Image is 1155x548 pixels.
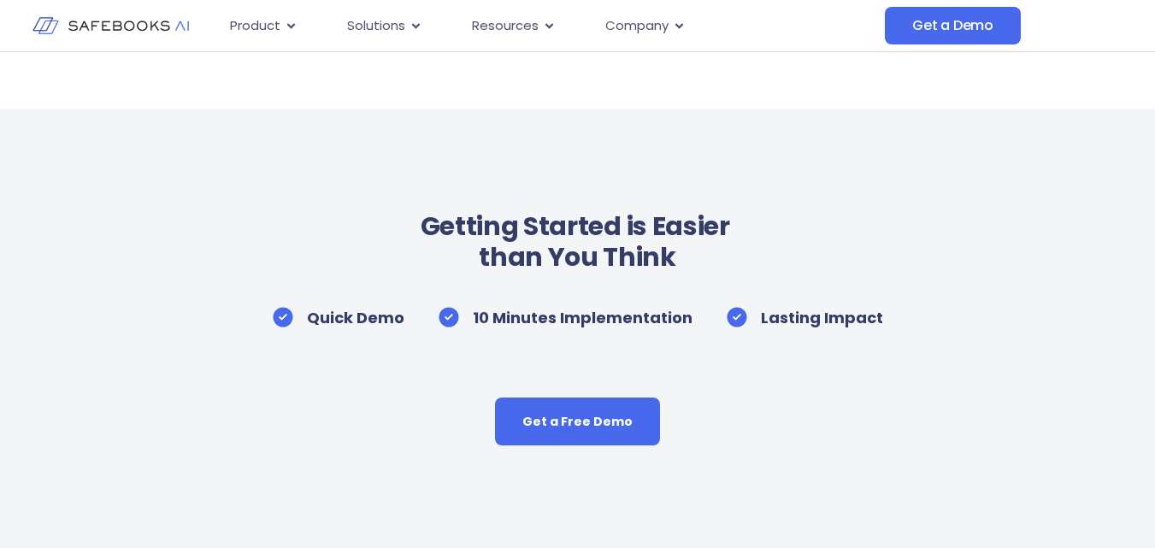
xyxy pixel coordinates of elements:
[473,307,692,329] p: 10 Minutes Implementation
[216,9,885,43] nav: Menu
[605,16,669,36] span: Company
[216,9,885,43] div: Menu Toggle
[421,211,735,273] h6: Getting Started is Easier than You Think
[761,307,883,329] p: Lasting Impact
[472,16,539,36] span: Resources
[307,307,404,329] p: Quick Demo
[495,398,660,445] a: Get a Free Demo
[912,17,993,34] span: Get a Demo
[347,16,405,36] span: Solutions
[885,7,1021,44] a: Get a Demo
[230,16,280,36] span: Product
